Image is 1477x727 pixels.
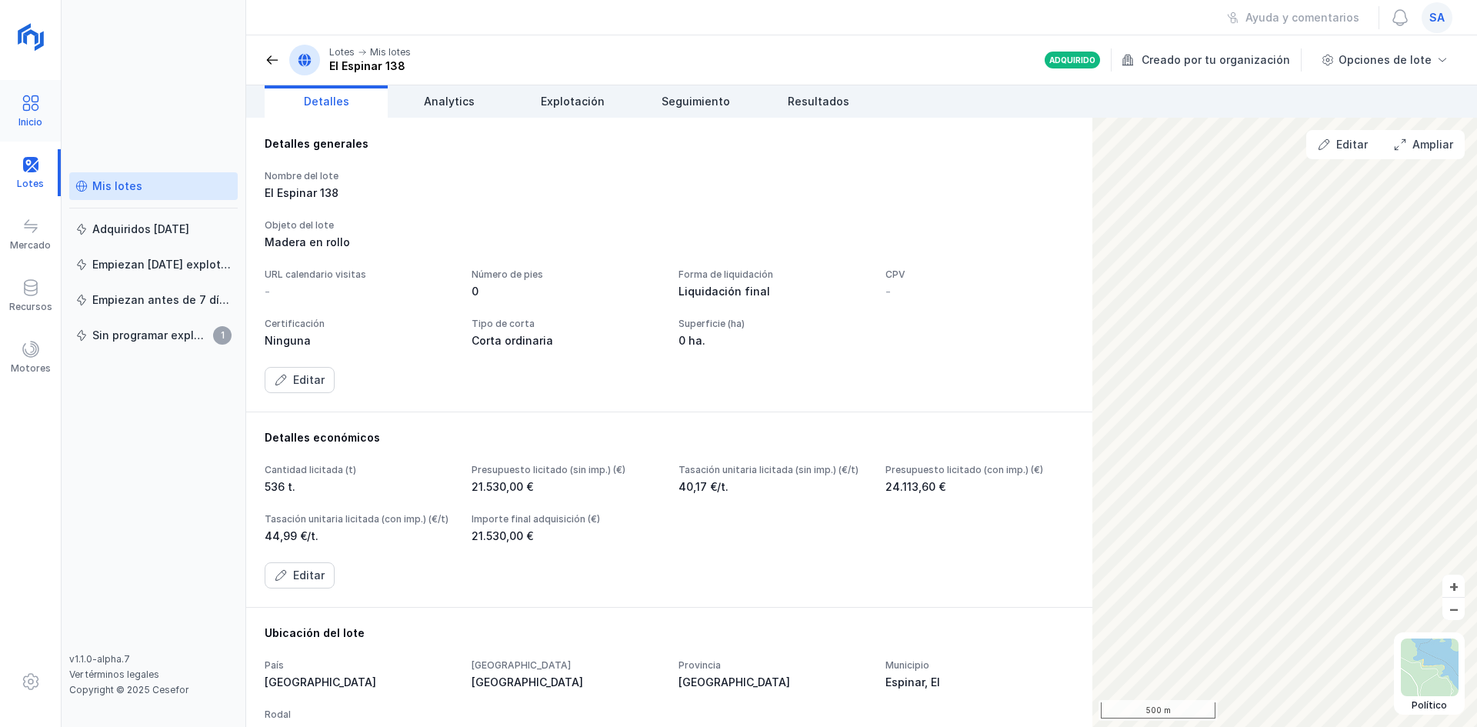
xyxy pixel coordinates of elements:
[757,85,880,118] a: Resultados
[92,328,208,343] div: Sin programar explotación
[265,235,1074,250] div: Madera en rollo
[472,479,660,495] div: 21.530,00 €
[265,170,453,182] div: Nombre del lote
[678,675,867,690] div: [GEOGRAPHIC_DATA]
[265,333,453,348] div: Ninguna
[472,318,660,330] div: Tipo de corta
[265,85,388,118] a: Detalles
[634,85,757,118] a: Seguimiento
[265,284,270,299] div: -
[1401,699,1459,712] div: Político
[424,94,475,109] span: Analytics
[1336,137,1368,152] div: Editar
[472,675,660,690] div: [GEOGRAPHIC_DATA]
[265,709,453,721] div: Rodal
[1217,5,1369,31] button: Ayuda y comentarios
[265,464,453,476] div: Cantidad licitada (t)
[472,513,660,525] div: Importe final adquisición (€)
[1245,10,1359,25] div: Ayuda y comentarios
[69,251,238,278] a: Empiezan [DATE] explotación
[265,562,335,589] button: Editar
[265,675,453,690] div: [GEOGRAPHIC_DATA]
[788,94,849,109] span: Resultados
[265,625,1074,641] div: Ubicación del lote
[265,136,1074,152] div: Detalles generales
[265,430,1074,445] div: Detalles económicos
[472,464,660,476] div: Presupuesto licitado (sin imp.) (€)
[1384,132,1463,158] button: Ampliar
[92,292,232,308] div: Empiezan antes de 7 días
[1442,598,1465,620] button: –
[11,362,51,375] div: Motores
[1412,137,1453,152] div: Ampliar
[92,257,232,272] div: Empiezan [DATE] explotación
[885,675,1074,690] div: Espinar, El
[472,333,660,348] div: Corta ordinaria
[69,215,238,243] a: Adquiridos [DATE]
[69,172,238,200] a: Mis lotes
[213,326,232,345] span: 1
[265,367,335,393] button: Editar
[1122,48,1304,72] div: Creado por tu organización
[329,46,355,58] div: Lotes
[678,464,867,476] div: Tasación unitaria licitada (sin imp.) (€/t)
[472,529,660,544] div: 21.530,00 €
[9,301,52,313] div: Recursos
[18,116,42,128] div: Inicio
[678,659,867,672] div: Provincia
[265,529,453,544] div: 44,99 €/t.
[541,94,605,109] span: Explotación
[304,94,349,109] span: Detalles
[265,185,453,201] div: El Espinar 138
[265,659,453,672] div: País
[472,284,660,299] div: 0
[388,85,511,118] a: Analytics
[69,669,159,680] a: Ver términos legales
[265,268,453,281] div: URL calendario visitas
[69,684,238,696] div: Copyright © 2025 Cesefor
[511,85,634,118] a: Explotación
[329,58,411,74] div: El Espinar 138
[1339,52,1432,68] div: Opciones de lote
[265,479,453,495] div: 536 t.
[678,333,867,348] div: 0 ha.
[885,268,1074,281] div: CPV
[10,239,51,252] div: Mercado
[92,178,142,194] div: Mis lotes
[678,479,867,495] div: 40,17 €/t.
[678,268,867,281] div: Forma de liquidación
[12,18,50,56] img: logoRight.svg
[69,322,238,349] a: Sin programar explotación1
[1401,639,1459,696] img: political.webp
[885,479,1074,495] div: 24.113,60 €
[885,659,1074,672] div: Municipio
[678,284,867,299] div: Liquidación final
[1308,132,1378,158] button: Editar
[293,372,325,388] div: Editar
[1429,10,1445,25] span: sa
[678,318,867,330] div: Superficie (ha)
[265,318,453,330] div: Certificación
[92,222,189,237] div: Adquiridos [DATE]
[885,284,891,299] div: -
[472,268,660,281] div: Número de pies
[662,94,730,109] span: Seguimiento
[472,659,660,672] div: [GEOGRAPHIC_DATA]
[69,286,238,314] a: Empiezan antes de 7 días
[1049,55,1095,65] div: Adquirido
[370,46,411,58] div: Mis lotes
[69,653,238,665] div: v1.1.0-alpha.7
[265,513,453,525] div: Tasación unitaria licitada (con imp.) (€/t)
[265,219,1074,232] div: Objeto del lote
[293,568,325,583] div: Editar
[885,464,1074,476] div: Presupuesto licitado (con imp.) (€)
[1442,575,1465,597] button: +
